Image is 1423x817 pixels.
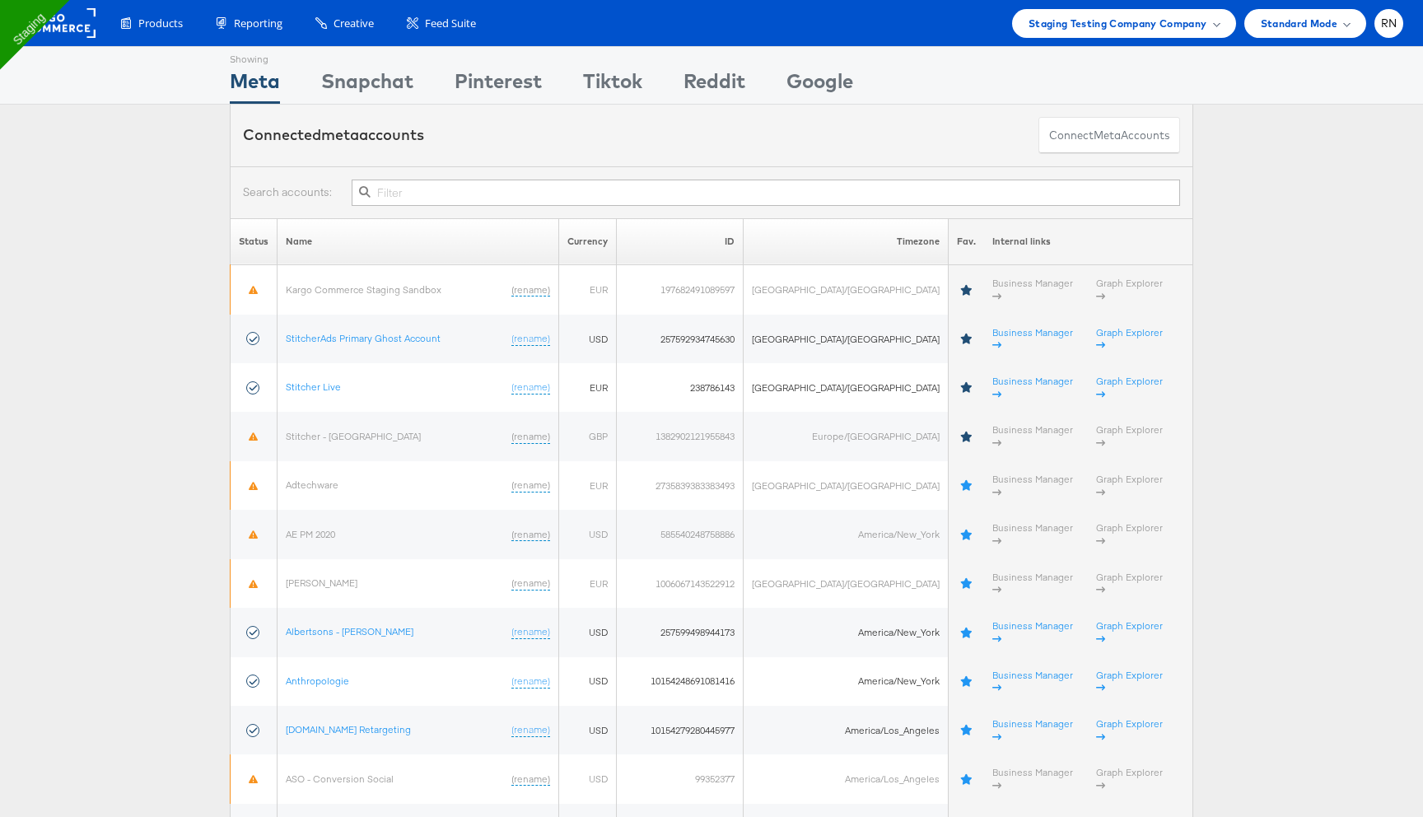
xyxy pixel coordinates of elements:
[992,571,1073,596] a: Business Manager
[559,706,617,754] td: USD
[321,67,413,104] div: Snapchat
[617,363,744,412] td: 238786143
[1096,669,1163,694] a: Graph Explorer
[992,717,1073,743] a: Business Manager
[511,479,550,493] a: (rename)
[511,773,550,787] a: (rename)
[617,218,744,265] th: ID
[1096,423,1163,449] a: Graph Explorer
[511,283,550,297] a: (rename)
[684,67,745,104] div: Reddit
[744,608,949,656] td: America/New_York
[1096,619,1163,645] a: Graph Explorer
[583,67,642,104] div: Tiktok
[559,265,617,315] td: EUR
[744,412,949,460] td: Europe/[GEOGRAPHIC_DATA]
[786,67,853,104] div: Google
[230,67,280,104] div: Meta
[617,510,744,558] td: 585540248758886
[744,218,949,265] th: Timezone
[511,577,550,591] a: (rename)
[617,657,744,706] td: 10154248691081416
[992,619,1073,645] a: Business Manager
[559,461,617,510] td: EUR
[511,528,550,542] a: (rename)
[511,332,550,346] a: (rename)
[286,380,341,393] a: Stitcher Live
[286,625,413,637] a: Albertsons - [PERSON_NAME]
[559,510,617,558] td: USD
[744,461,949,510] td: [GEOGRAPHIC_DATA]/[GEOGRAPHIC_DATA]
[617,559,744,608] td: 1006067143522912
[559,412,617,460] td: GBP
[559,559,617,608] td: EUR
[286,283,441,296] a: Kargo Commerce Staging Sandbox
[1096,375,1163,400] a: Graph Explorer
[617,461,744,510] td: 2735839383383493
[1094,128,1121,143] span: meta
[1038,117,1180,154] button: ConnectmetaAccounts
[617,754,744,803] td: 99352377
[617,412,744,460] td: 1382902121955843
[559,754,617,803] td: USD
[992,669,1073,694] a: Business Manager
[559,657,617,706] td: USD
[1029,15,1207,32] span: Staging Testing Company Company
[992,375,1073,400] a: Business Manager
[617,706,744,754] td: 10154279280445977
[511,430,550,444] a: (rename)
[1096,473,1163,498] a: Graph Explorer
[1096,521,1163,547] a: Graph Explorer
[138,16,183,31] span: Products
[321,125,359,144] span: meta
[286,430,421,442] a: Stitcher - [GEOGRAPHIC_DATA]
[992,521,1073,547] a: Business Manager
[230,47,280,67] div: Showing
[744,559,949,608] td: [GEOGRAPHIC_DATA]/[GEOGRAPHIC_DATA]
[1261,15,1337,32] span: Standard Mode
[511,723,550,737] a: (rename)
[559,218,617,265] th: Currency
[286,773,394,785] a: ASO - Conversion Social
[1096,277,1163,302] a: Graph Explorer
[559,315,617,363] td: USD
[231,218,278,265] th: Status
[1096,571,1163,596] a: Graph Explorer
[425,16,476,31] span: Feed Suite
[286,479,338,491] a: Adtechware
[352,180,1180,206] input: Filter
[1381,18,1397,29] span: RN
[744,657,949,706] td: America/New_York
[744,265,949,315] td: [GEOGRAPHIC_DATA]/[GEOGRAPHIC_DATA]
[992,473,1073,498] a: Business Manager
[511,625,550,639] a: (rename)
[992,277,1073,302] a: Business Manager
[286,675,349,687] a: Anthropologie
[559,363,617,412] td: EUR
[559,608,617,656] td: USD
[617,315,744,363] td: 257592934745630
[744,510,949,558] td: America/New_York
[992,326,1073,352] a: Business Manager
[286,723,411,735] a: [DOMAIN_NAME] Retargeting
[455,67,542,104] div: Pinterest
[278,218,559,265] th: Name
[286,528,335,540] a: AE PM 2020
[744,706,949,754] td: America/Los_Angeles
[334,16,374,31] span: Creative
[1096,326,1163,352] a: Graph Explorer
[744,363,949,412] td: [GEOGRAPHIC_DATA]/[GEOGRAPHIC_DATA]
[286,332,441,344] a: StitcherAds Primary Ghost Account
[617,265,744,315] td: 197682491089597
[511,675,550,689] a: (rename)
[992,766,1073,791] a: Business Manager
[744,315,949,363] td: [GEOGRAPHIC_DATA]/[GEOGRAPHIC_DATA]
[992,423,1073,449] a: Business Manager
[1096,766,1163,791] a: Graph Explorer
[744,754,949,803] td: America/Los_Angeles
[243,124,424,146] div: Connected accounts
[511,380,550,394] a: (rename)
[617,608,744,656] td: 257599498944173
[234,16,282,31] span: Reporting
[1096,717,1163,743] a: Graph Explorer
